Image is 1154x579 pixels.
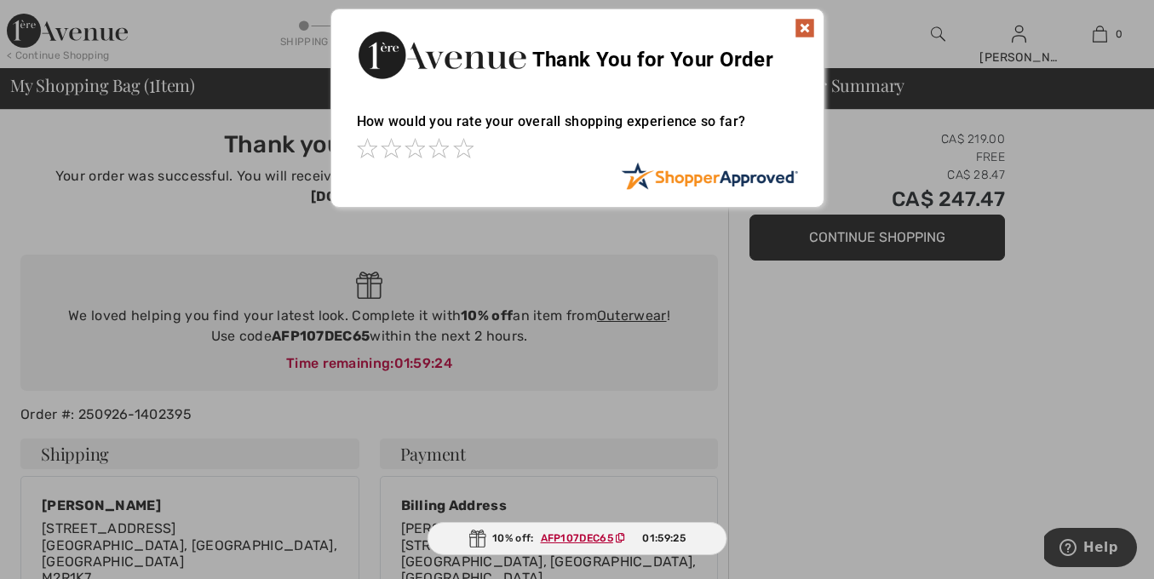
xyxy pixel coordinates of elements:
[39,12,74,27] span: Help
[642,530,685,546] span: 01:59:25
[427,522,727,555] div: 10% off:
[541,532,613,544] ins: AFP107DEC65
[357,26,527,83] img: Thank You for Your Order
[357,96,798,162] div: How would you rate your overall shopping experience so far?
[468,530,485,547] img: Gift.svg
[795,18,815,38] img: x
[532,48,773,72] span: Thank You for Your Order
